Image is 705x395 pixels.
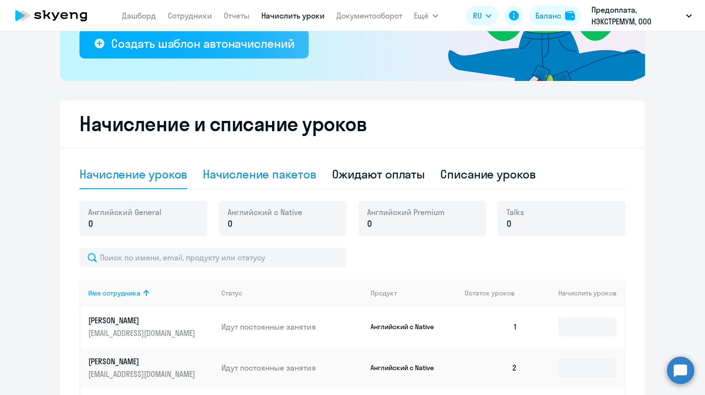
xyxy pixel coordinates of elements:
div: Имя сотрудника [88,289,214,297]
p: [EMAIL_ADDRESS][DOMAIN_NAME] [88,369,197,379]
button: RU [466,6,498,25]
p: Идут постоянные занятия [221,321,363,332]
div: Списание уроков [440,166,536,182]
button: Предоплата, НЭКСТРЕМУМ, ООО [587,4,697,27]
span: Ещё [414,10,429,21]
a: [PERSON_NAME][EMAIL_ADDRESS][DOMAIN_NAME] [88,315,214,338]
p: Английский с Native [371,363,444,372]
a: Начислить уроки [261,11,325,20]
span: Talks [507,207,524,217]
a: Отчеты [224,11,250,20]
th: Начислить уроков [525,280,625,306]
p: Идут постоянные занятия [221,362,363,373]
div: Остаток уроков [465,289,525,297]
div: Продукт [371,289,397,297]
a: Дашборд [122,11,156,20]
a: Сотрудники [168,11,212,20]
div: Имя сотрудника [88,289,140,297]
img: balance [565,11,575,20]
span: 0 [367,217,372,230]
span: 0 [88,217,93,230]
span: Остаток уроков [465,289,515,297]
p: [PERSON_NAME] [88,315,197,326]
span: Английский Premium [367,207,445,217]
span: 0 [507,217,511,230]
td: 2 [457,347,525,388]
span: 0 [228,217,233,230]
div: Начисление уроков [79,166,187,182]
div: Ожидают оплаты [332,166,425,182]
div: Начисление пакетов [203,166,316,182]
span: RU [473,10,482,21]
span: Английский с Native [228,207,302,217]
p: Английский с Native [371,322,444,331]
p: [EMAIL_ADDRESS][DOMAIN_NAME] [88,328,197,338]
a: [PERSON_NAME][EMAIL_ADDRESS][DOMAIN_NAME] [88,356,214,379]
td: 1 [457,306,525,347]
p: Предоплата, НЭКСТРЕМУМ, ООО [591,4,682,27]
div: Продукт [371,289,457,297]
span: Английский General [88,207,161,217]
button: Ещё [414,6,438,25]
div: Создать шаблон автоначислений [111,36,294,51]
div: Статус [221,289,363,297]
input: Поиск по имени, email, продукту или статусу [79,248,347,267]
button: Балансbalance [529,6,581,25]
a: Документооборот [336,11,402,20]
button: Создать шаблон автоначислений [79,29,309,59]
div: Статус [221,289,242,297]
h2: Начисление и списание уроков [79,112,626,136]
p: [PERSON_NAME] [88,356,197,367]
div: Баланс [535,10,561,21]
